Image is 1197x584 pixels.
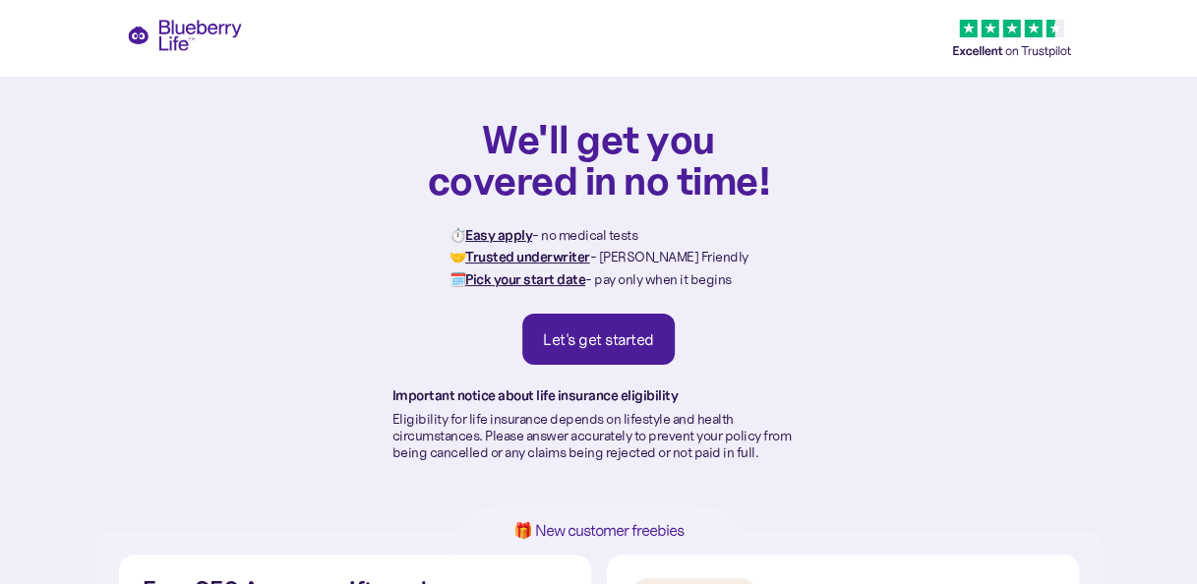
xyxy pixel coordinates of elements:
[465,226,532,244] strong: Easy apply
[449,224,748,290] p: ⏱️ - no medical tests 🤝 - [PERSON_NAME] Friendly 🗓️ - pay only when it begins
[392,386,679,404] strong: Important notice about life insurance eligibility
[543,329,654,349] div: Let's get started
[392,411,806,460] p: Eligibility for life insurance depends on lifestyle and health circumstances. Please answer accur...
[465,248,590,265] strong: Trusted underwriter
[483,522,715,539] h1: 🎁 New customer freebies
[522,314,675,365] a: Let's get started
[427,118,771,201] h1: We'll get you covered in no time!
[465,270,585,288] strong: Pick your start date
